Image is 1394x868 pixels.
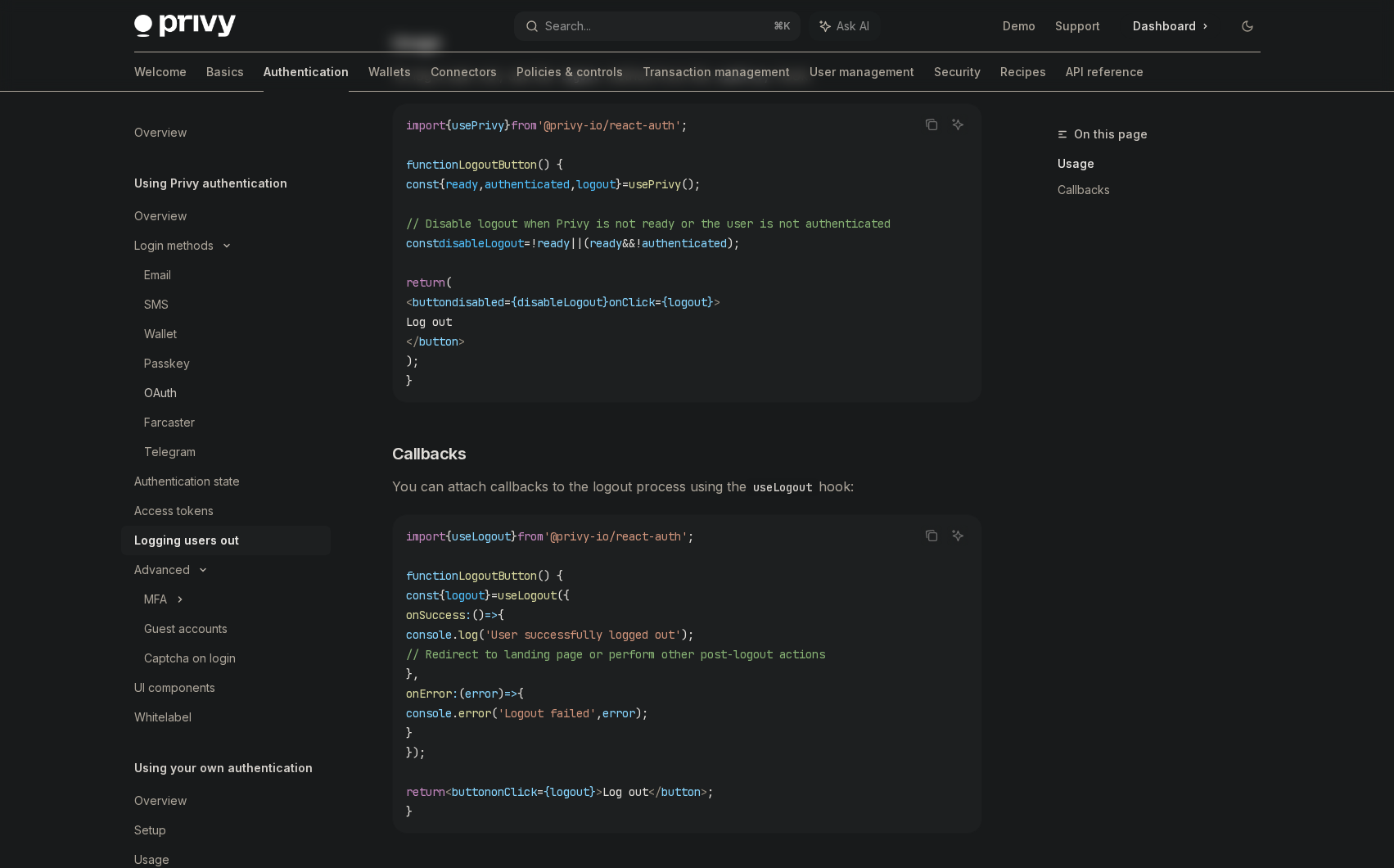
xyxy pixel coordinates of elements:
span: = [537,784,544,799]
span: ( [445,275,452,290]
div: Authentication state [134,472,240,491]
span: Ask AI [837,18,869,34]
span: onClick [609,295,655,310]
a: Dashboard [1120,13,1221,39]
div: Overview [134,123,187,142]
a: Authentication [264,52,349,92]
span: { [445,118,452,133]
span: from [517,529,544,544]
button: Ask AI [809,11,881,41]
span: ! [635,236,642,251]
div: OAuth [144,383,177,403]
span: > [714,295,720,310]
a: Connectors [431,52,497,92]
span: () { [537,157,563,172]
div: Passkey [144,354,190,373]
span: > [596,784,602,799]
span: } [602,295,609,310]
a: Recipes [1000,52,1046,92]
span: = [491,588,498,603]
span: Callbacks [392,442,467,465]
a: SMS [121,290,331,319]
a: Farcaster [121,408,331,437]
span: { [544,784,550,799]
span: LogoutButton [458,568,537,583]
span: } [707,295,714,310]
h5: Using your own authentication [134,758,313,778]
div: UI components [134,678,215,698]
span: '@privy-io/react-auth' [537,118,681,133]
a: Setup [121,816,331,845]
a: Callbacks [1058,177,1274,203]
span: onSuccess [406,608,465,622]
span: </ [406,334,419,349]
span: { [511,295,517,310]
span: = [655,295,661,310]
div: SMS [144,295,169,314]
span: // Redirect to landing page or perform other post-logout actions [406,647,825,662]
span: // Disable logout when Privy is not ready or the user is not authenticated [406,216,891,231]
a: Guest accounts [121,614,331,644]
span: Dashboard [1133,18,1196,34]
span: ready [589,236,622,251]
span: </ [648,784,661,799]
span: ; [688,529,694,544]
span: < [406,295,413,310]
span: ); [635,706,648,721]
span: { [498,608,504,622]
div: Logging users out [134,531,239,550]
span: return [406,275,445,290]
a: Authentication state [121,467,331,496]
button: Copy the contents from the code block [921,114,942,135]
span: } [511,529,517,544]
button: Ask AI [947,114,968,135]
span: button [413,295,452,310]
div: Farcaster [144,413,195,432]
a: Demo [1003,18,1035,34]
span: ; [681,118,688,133]
span: ); [681,627,694,642]
a: Transaction management [643,52,790,92]
span: && [622,236,635,251]
span: button [452,784,491,799]
span: error [458,706,491,721]
span: () [471,608,485,622]
span: '@privy-io/react-auth' [544,529,688,544]
span: console [406,627,452,642]
div: Search... [545,16,591,36]
span: 'Logout failed' [498,706,596,721]
span: ); [727,236,740,251]
div: Login methods [134,236,214,255]
span: logout [550,784,589,799]
a: Wallets [368,52,411,92]
span: < [445,784,452,799]
a: Security [934,52,981,92]
span: || [570,236,583,251]
span: ( [478,627,485,642]
div: Wallet [144,324,177,344]
a: Basics [206,52,244,92]
a: Passkey [121,349,331,378]
span: error [602,706,635,721]
span: { [517,686,524,701]
div: Setup [134,821,166,840]
span: } [589,784,596,799]
span: LogoutButton [458,157,537,172]
span: onError [406,686,452,701]
span: . [452,706,458,721]
div: MFA [144,590,167,609]
span: }); [406,745,426,760]
span: = [524,236,530,251]
button: Search...⌘K [514,11,801,41]
span: return [406,784,445,799]
div: Whitelabel [134,708,192,727]
span: log [458,627,478,642]
span: () { [537,568,563,583]
span: { [661,295,668,310]
span: { [439,177,445,192]
span: ready [445,177,478,192]
code: useLogout [747,478,819,496]
span: : [452,686,458,701]
div: Guest accounts [144,619,228,639]
span: authenticated [485,177,570,192]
